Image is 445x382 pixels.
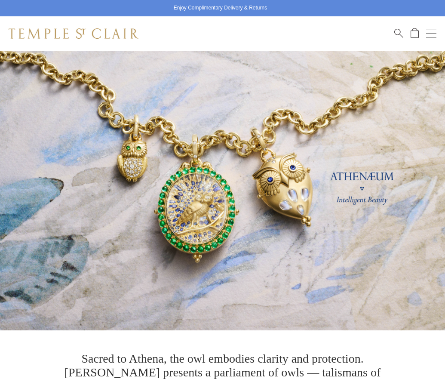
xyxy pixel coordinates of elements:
a: Search [394,28,403,39]
a: Open Shopping Bag [411,28,419,39]
button: Open navigation [426,28,436,39]
img: Temple St. Clair [9,28,138,39]
p: Enjoy Complimentary Delivery & Returns [174,4,267,12]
